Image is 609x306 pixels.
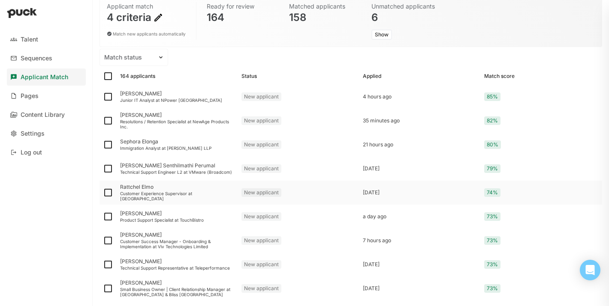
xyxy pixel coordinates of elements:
[7,68,86,86] a: Applicant Match
[484,260,500,269] div: 73%
[241,140,281,149] div: New applicant
[120,232,235,238] div: [PERSON_NAME]
[120,287,235,297] div: Small Business Owner | Client Relationship Manager at [GEOGRAPHIC_DATA] & Bliss [GEOGRAPHIC_DATA]
[120,73,155,79] div: 164 applicants
[363,73,381,79] div: Applied
[241,164,281,173] div: New applicant
[484,212,500,221] div: 73%
[363,118,477,124] div: 35 minutes ago
[120,112,235,118] div: [PERSON_NAME]
[107,30,186,38] div: Match new applicants automatically
[21,111,65,119] div: Content Library
[241,260,281,269] div: New applicant
[363,142,477,148] div: 21 hours ago
[241,73,257,79] div: Status
[484,236,500,245] div: 73%
[371,12,442,23] div: 6
[363,166,477,172] div: [DATE]
[363,261,477,267] div: [DATE]
[120,265,235,270] div: Technical Support Representative at Teleperformance
[580,260,600,280] div: Open Intercom Messenger
[120,280,235,286] div: [PERSON_NAME]
[363,190,477,196] div: [DATE]
[120,163,235,169] div: [PERSON_NAME] Senthilmathi Perumal
[120,146,235,151] div: Immigration Analyst at [PERSON_NAME] LLP
[371,30,392,40] button: Show
[484,116,500,125] div: 82%
[484,188,500,197] div: 74%
[7,31,86,48] a: Talent
[120,191,235,201] div: Customer Experience Supervisor at [GEOGRAPHIC_DATA]
[21,36,38,43] div: Talent
[484,73,515,79] div: Match score
[107,12,186,23] div: 4 criteria
[363,214,477,220] div: a day ago
[241,92,281,101] div: New applicant
[363,94,477,100] div: 4 hours ago
[120,217,235,223] div: Product Support Specialist at TouchBistro
[21,130,45,137] div: Settings
[120,258,235,264] div: [PERSON_NAME]
[7,125,86,142] a: Settings
[241,284,281,293] div: New applicant
[21,92,39,100] div: Pages
[289,2,359,11] div: Matched applicants
[207,2,277,11] div: Ready for review
[484,92,500,101] div: 85%
[120,239,235,249] div: Customer Success Manager - Onboarding & Implementation at Viv Technologies Limited
[7,87,86,104] a: Pages
[241,212,281,221] div: New applicant
[363,285,477,291] div: [DATE]
[289,12,359,23] div: 158
[241,236,281,245] div: New applicant
[21,55,52,62] div: Sequences
[120,91,235,97] div: [PERSON_NAME]
[107,2,186,11] div: Applicant match
[120,211,235,217] div: [PERSON_NAME]
[120,184,235,190] div: Rattchel Elmo
[484,140,501,149] div: 80%
[484,284,500,293] div: 73%
[371,2,442,11] div: Unmatched applicants
[120,98,235,103] div: Junior IT Analyst at NPower [GEOGRAPHIC_DATA]
[7,50,86,67] a: Sequences
[7,106,86,123] a: Content Library
[241,188,281,197] div: New applicant
[363,238,477,244] div: 7 hours ago
[207,12,277,23] div: 164
[120,169,235,175] div: Technical Support Engineer L2 at VMware (Broadcom)
[21,149,42,156] div: Log out
[120,119,235,129] div: Resolutions / Retention Specialist at NewAge Products Inc.
[21,74,68,81] div: Applicant Match
[241,116,281,125] div: New applicant
[120,139,235,145] div: Sephora Elonga
[484,164,500,173] div: 79%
